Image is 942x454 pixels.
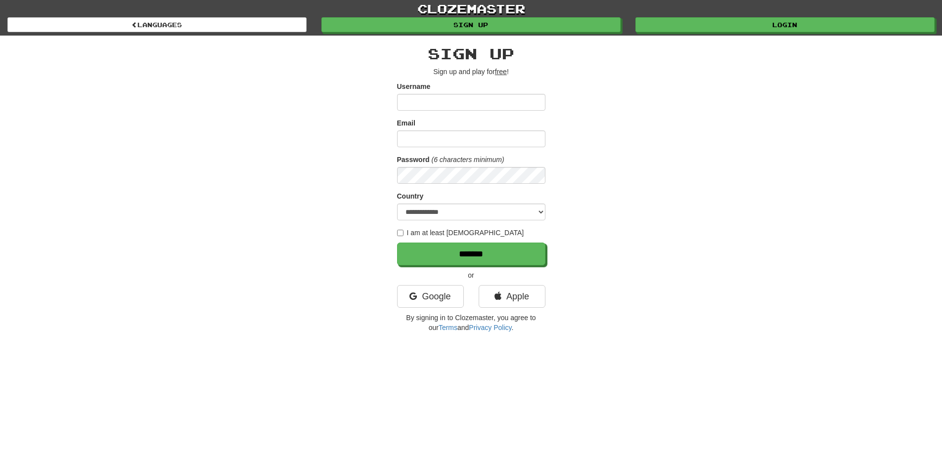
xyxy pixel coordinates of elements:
[469,324,511,331] a: Privacy Policy
[439,324,457,331] a: Terms
[7,17,307,32] a: Languages
[397,155,430,165] label: Password
[397,270,545,280] p: or
[397,230,404,236] input: I am at least [DEMOGRAPHIC_DATA]
[397,285,464,308] a: Google
[397,228,524,238] label: I am at least [DEMOGRAPHIC_DATA]
[635,17,935,32] a: Login
[321,17,621,32] a: Sign up
[479,285,545,308] a: Apple
[397,191,424,201] label: Country
[432,156,504,164] em: (6 characters minimum)
[397,118,415,128] label: Email
[397,82,431,91] label: Username
[495,68,507,76] u: free
[397,313,545,332] p: By signing in to Clozemaster, you agree to our and .
[397,45,545,62] h2: Sign up
[397,67,545,77] p: Sign up and play for !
